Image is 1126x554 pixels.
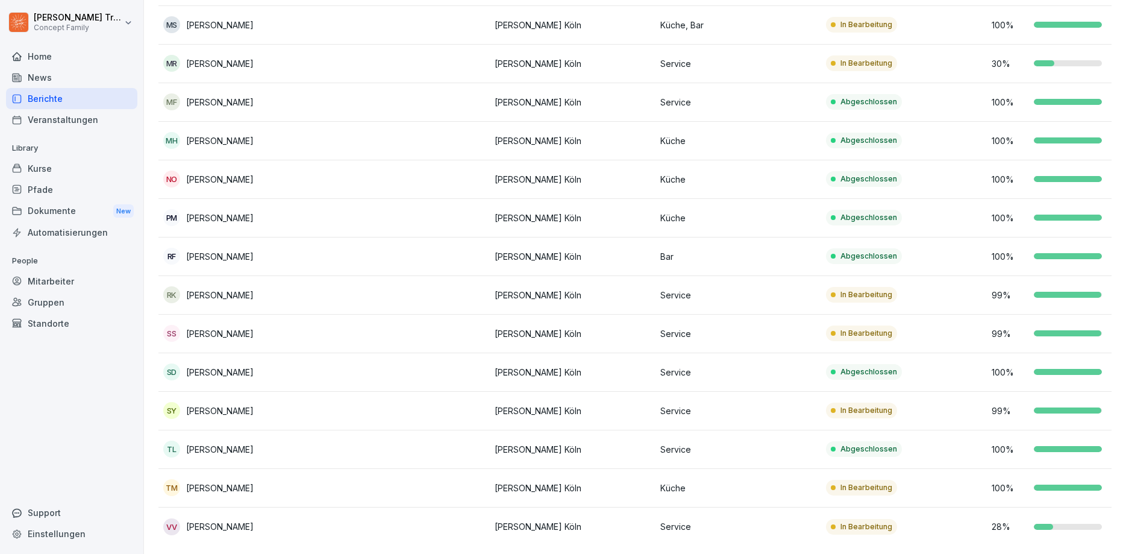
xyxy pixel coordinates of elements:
p: [PERSON_NAME] Köln [495,250,651,263]
div: TL [163,441,180,458]
p: [PERSON_NAME] Köln [495,366,651,379]
a: Veranstaltungen [6,109,137,130]
p: [PERSON_NAME] [186,19,254,31]
div: TM [163,479,180,496]
p: Service [660,327,816,340]
a: Gruppen [6,292,137,313]
a: Mitarbeiter [6,271,137,292]
p: [PERSON_NAME] Köln [495,173,651,186]
p: 100 % [992,173,1028,186]
p: [PERSON_NAME] Köln [495,327,651,340]
p: 100 % [992,482,1028,494]
p: [PERSON_NAME] [186,443,254,456]
p: [PERSON_NAME] [186,96,254,109]
p: Abgeschlossen [840,174,897,184]
p: [PERSON_NAME] Köln [495,57,651,70]
a: Home [6,46,137,67]
p: In Bearbeitung [840,328,892,339]
div: New [113,204,134,218]
p: Bar [660,250,816,263]
div: SS [163,325,180,342]
p: Service [660,289,816,301]
div: RK [163,286,180,303]
p: In Bearbeitung [840,289,892,300]
p: [PERSON_NAME] [186,366,254,379]
a: Pfade [6,179,137,200]
p: 100 % [992,443,1028,456]
p: Concept Family [34,24,122,32]
p: Küche, Bar [660,19,816,31]
p: 28 % [992,520,1028,533]
p: [PERSON_NAME] [186,404,254,417]
div: SY [163,402,180,419]
p: In Bearbeitung [840,521,892,532]
p: 100 % [992,96,1028,109]
p: Library [6,139,137,158]
p: Abgeschlossen [840,212,897,223]
p: 100 % [992,19,1028,31]
p: [PERSON_NAME] [186,173,254,186]
div: MF [163,93,180,110]
p: 100 % [992,212,1028,224]
p: [PERSON_NAME] [186,134,254,147]
p: [PERSON_NAME] Köln [495,96,651,109]
p: [PERSON_NAME] [186,520,254,533]
div: Support [6,502,137,523]
p: Service [660,443,816,456]
a: DokumenteNew [6,200,137,222]
p: Küche [660,482,816,494]
p: 99 % [992,289,1028,301]
p: [PERSON_NAME] Köln [495,289,651,301]
p: [PERSON_NAME] [186,289,254,301]
p: In Bearbeitung [840,19,892,30]
p: In Bearbeitung [840,482,892,493]
a: Kurse [6,158,137,179]
p: [PERSON_NAME] Köln [495,520,651,533]
div: Dokumente [6,200,137,222]
a: Automatisierungen [6,222,137,243]
div: NO [163,171,180,187]
div: SD [163,364,180,380]
a: News [6,67,137,88]
p: [PERSON_NAME] [186,57,254,70]
p: [PERSON_NAME] Köln [495,404,651,417]
div: PM [163,209,180,226]
p: Service [660,520,816,533]
p: Küche [660,212,816,224]
p: Service [660,366,816,379]
p: [PERSON_NAME] Köln [495,134,651,147]
p: 30 % [992,57,1028,70]
p: Abgeschlossen [840,444,897,455]
p: Küche [660,173,816,186]
p: In Bearbeitung [840,405,892,416]
a: Einstellungen [6,523,137,544]
p: [PERSON_NAME] Köln [495,212,651,224]
p: [PERSON_NAME] Köln [495,482,651,494]
p: [PERSON_NAME] [186,327,254,340]
p: People [6,251,137,271]
a: Standorte [6,313,137,334]
p: Abgeschlossen [840,135,897,146]
p: [PERSON_NAME] [186,212,254,224]
p: Abgeschlossen [840,251,897,262]
p: 100 % [992,366,1028,379]
p: [PERSON_NAME] Köln [495,443,651,456]
a: Berichte [6,88,137,109]
p: Küche [660,134,816,147]
div: MR [163,55,180,72]
p: In Bearbeitung [840,58,892,69]
div: VV [163,518,180,535]
p: 100 % [992,250,1028,263]
div: MS [163,16,180,33]
p: 100 % [992,134,1028,147]
p: [PERSON_NAME] [186,482,254,494]
p: Service [660,96,816,109]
